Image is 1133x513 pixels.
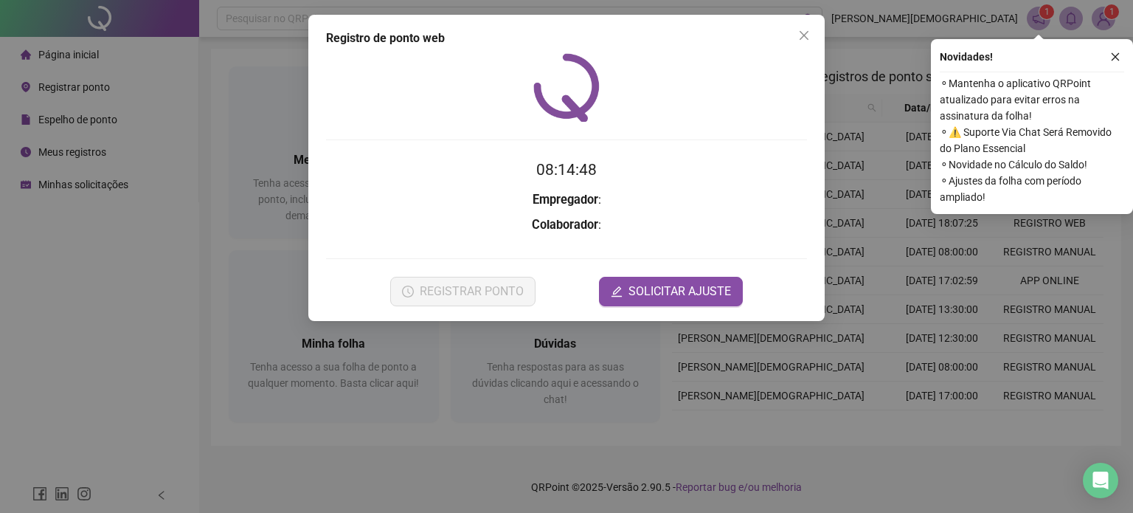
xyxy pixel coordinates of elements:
[533,193,598,207] strong: Empregador
[628,283,731,300] span: SOLICITAR AJUSTE
[326,216,807,235] h3: :
[940,49,993,65] span: Novidades !
[940,156,1124,173] span: ⚬ Novidade no Cálculo do Saldo!
[798,30,810,41] span: close
[536,161,597,179] time: 08:14:48
[1110,52,1120,62] span: close
[792,24,816,47] button: Close
[326,190,807,210] h3: :
[940,124,1124,156] span: ⚬ ⚠️ Suporte Via Chat Será Removido do Plano Essencial
[1083,463,1118,498] div: Open Intercom Messenger
[532,218,598,232] strong: Colaborador
[940,173,1124,205] span: ⚬ Ajustes da folha com período ampliado!
[390,277,536,306] button: REGISTRAR PONTO
[940,75,1124,124] span: ⚬ Mantenha o aplicativo QRPoint atualizado para evitar erros na assinatura da folha!
[599,277,743,306] button: editSOLICITAR AJUSTE
[611,286,623,297] span: edit
[326,30,807,47] div: Registro de ponto web
[533,53,600,122] img: QRPoint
